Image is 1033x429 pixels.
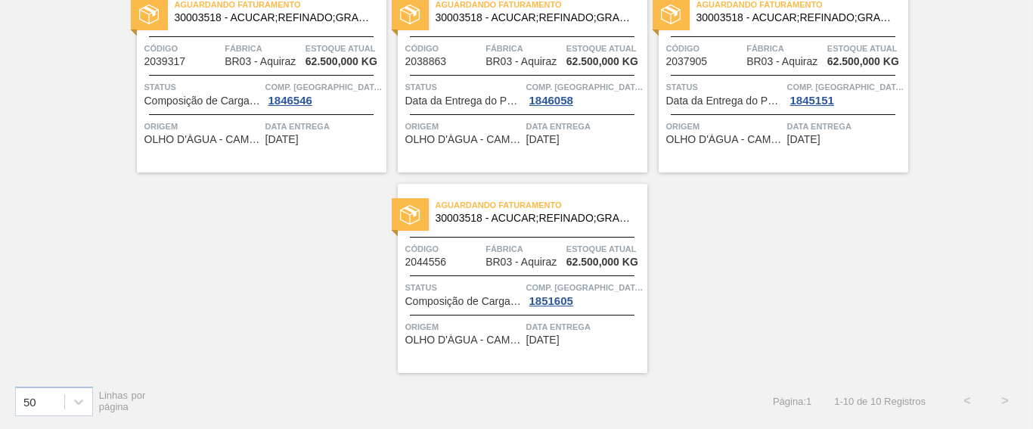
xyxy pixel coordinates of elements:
a: Comp. [GEOGRAPHIC_DATA]1846546 [265,79,383,107]
span: Fábrica [485,241,563,256]
span: Status [405,280,523,295]
span: 2044556 [405,256,447,268]
span: 62.500,000 KG [566,56,638,67]
span: Composição de Carga Aceita [144,95,262,107]
a: Comp. [GEOGRAPHIC_DATA]1846058 [526,79,644,107]
span: Código [405,41,482,56]
span: Origem [144,119,262,134]
span: Origem [405,319,523,334]
span: 08/10/2025 [526,134,560,145]
span: Estoque atual [306,41,383,56]
span: 62.500,000 KG [306,56,377,67]
a: Comp. [GEOGRAPHIC_DATA]1851605 [526,280,644,307]
span: Estoque atual [566,41,644,56]
span: Fábrica [225,41,302,56]
span: Status [405,79,523,95]
span: 1 - 10 de 10 Registros [834,396,926,407]
span: Origem [666,119,783,134]
span: 10/10/2025 [526,334,560,346]
span: Estoque atual [566,241,644,256]
div: 1846058 [526,95,576,107]
span: BR03 - Aquiraz [746,56,817,67]
span: Comp. Carga [265,79,383,95]
span: Página : 1 [773,396,811,407]
span: Código [666,41,743,56]
img: status [661,5,681,24]
span: Aguardando Faturamento [436,197,647,213]
span: Data entrega [526,119,644,134]
span: 09/10/2025 [787,134,821,145]
a: statusAguardando Faturamento30003518 - ACUCAR;REFINADO;GRANULADO;;Código2044556FábricaBR03 - Aqui... [386,184,647,373]
span: Composição de Carga Aceita [405,296,523,307]
span: 2039317 [144,56,186,67]
span: 05/10/2025 [265,134,299,145]
span: BR03 - Aquiraz [485,256,557,268]
span: Data entrega [526,319,644,334]
span: 30003518 - ACUCAR;REFINADO;GRANULADO;; [696,12,896,23]
span: Data entrega [265,119,383,134]
span: Data da Entrega do Pedido Atrasada [405,95,523,107]
button: < [948,382,986,420]
span: Status [666,79,783,95]
img: status [139,5,159,24]
div: 1851605 [526,295,576,307]
a: Comp. [GEOGRAPHIC_DATA]1845151 [787,79,904,107]
span: OLHO D'ÁGUA - CAMUTANGA (PE) [405,334,523,346]
span: Status [144,79,262,95]
span: Linhas por página [99,390,146,412]
span: Data da Entrega do Pedido Atrasada [666,95,783,107]
span: BR03 - Aquiraz [485,56,557,67]
span: 30003518 - ACUCAR;REFINADO;GRANULADO;; [436,213,635,224]
span: OLHO D'ÁGUA - CAMUTANGA (PE) [405,134,523,145]
span: OLHO D'ÁGUA - CAMUTANGA (PE) [666,134,783,145]
div: 1845151 [787,95,837,107]
div: 1846546 [265,95,315,107]
span: Código [144,41,222,56]
img: status [400,205,420,225]
img: status [400,5,420,24]
span: OLHO D'ÁGUA - CAMUTANGA (PE) [144,134,262,145]
span: 30003518 - ACUCAR;REFINADO;GRANULADO;; [175,12,374,23]
span: Código [405,241,482,256]
button: > [986,382,1024,420]
span: Data entrega [787,119,904,134]
span: Comp. Carga [526,79,644,95]
span: Estoque atual [827,41,904,56]
span: Comp. Carga [787,79,904,95]
span: Origem [405,119,523,134]
span: 62.500,000 KG [827,56,899,67]
span: 62.500,000 KG [566,256,638,268]
span: Fábrica [485,41,563,56]
span: 30003518 - ACUCAR;REFINADO;GRANULADO;; [436,12,635,23]
span: Comp. Carga [526,280,644,295]
span: BR03 - Aquiraz [225,56,296,67]
span: 2037905 [666,56,708,67]
div: 50 [23,395,36,408]
span: 2038863 [405,56,447,67]
span: Fábrica [746,41,824,56]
